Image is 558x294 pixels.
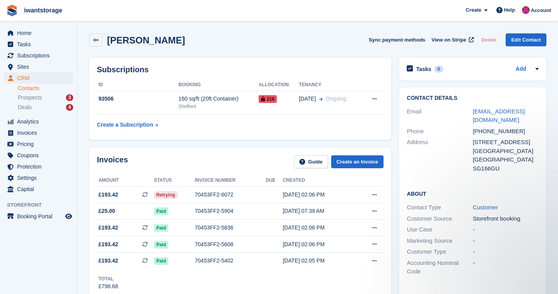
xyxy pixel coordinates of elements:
div: Total [98,275,118,282]
h2: Invoices [97,155,128,168]
th: Tenancy [299,79,362,91]
a: menu [4,184,73,195]
a: menu [4,161,73,172]
span: Analytics [17,116,64,127]
span: Sites [17,61,64,72]
span: Ongoing [326,96,346,102]
div: 70453FF2-5904 [195,207,266,215]
h2: Contact Details [407,95,539,101]
a: [EMAIL_ADDRESS][DOMAIN_NAME] [473,108,525,124]
div: Address [407,138,473,173]
span: £193.42 [98,240,118,249]
div: 70453FF2-5608 [195,240,266,249]
img: Jonathan [522,6,530,14]
a: menu [4,61,73,72]
div: Storefront booking [473,214,539,223]
span: Pricing [17,139,64,150]
div: Phone [407,127,473,136]
h2: [PERSON_NAME] [107,35,185,45]
span: £193.42 [98,257,118,265]
a: iwantstorage [21,4,66,17]
a: menu [4,150,73,161]
div: 0 [434,66,443,73]
a: menu [4,116,73,127]
th: Created [283,174,355,187]
h2: Tasks [416,66,431,73]
span: Deals [18,104,32,111]
div: [DATE] 02:06 PM [283,191,355,199]
span: Invoices [17,127,64,138]
a: View on Stripe [428,33,475,46]
a: Contacts [18,85,73,92]
a: Guide [294,155,328,168]
a: Edit Contact [506,33,546,46]
span: Create [466,6,481,14]
span: Paid [154,207,168,215]
span: £25.00 [98,207,115,215]
a: menu [4,28,73,38]
th: Due [266,174,283,187]
a: menu [4,50,73,61]
span: Capital [17,184,64,195]
div: Email [407,107,473,125]
div: [DATE] 07:39 AM [283,207,355,215]
div: Marketing Source [407,237,473,245]
div: [STREET_ADDRESS] [473,138,539,147]
div: [PHONE_NUMBER] [473,127,539,136]
span: Paid [154,241,168,249]
a: Customer [473,204,498,210]
div: [DATE] 02:06 PM [283,240,355,249]
div: 4 [66,104,73,111]
span: Settings [17,172,64,183]
div: [GEOGRAPHIC_DATA] [473,155,539,164]
th: Booking [178,79,259,91]
div: Customer Source [407,214,473,223]
h2: About [407,190,539,197]
div: Use Case [407,225,473,234]
th: Status [154,174,195,187]
th: Allocation [259,79,299,91]
div: Contact Type [407,203,473,212]
span: Paid [154,257,168,265]
div: [DATE] 02:05 PM [283,257,355,265]
div: - [473,259,539,276]
div: 160 sq/ft (20ft Container) [178,95,259,103]
div: Accounting Nominal Code [407,259,473,276]
div: - [473,225,539,234]
span: Home [17,28,64,38]
a: Create a Subscription [97,118,158,132]
a: Prospects 3 [18,94,73,102]
div: 70453FF2-5836 [195,224,266,232]
div: [GEOGRAPHIC_DATA] [473,147,539,156]
div: SG166GU [473,164,539,173]
div: - [473,247,539,256]
span: Account [531,7,551,14]
a: Deals 4 [18,103,73,111]
span: View on Stripe [432,36,466,44]
span: Storefront [7,201,77,209]
a: menu [4,39,73,50]
span: Coupons [17,150,64,161]
div: 93506 [97,95,178,103]
span: Booking Portal [17,211,64,222]
span: CRM [17,73,64,84]
div: 70453FF2-5402 [195,257,266,265]
h2: Subscriptions [97,65,384,74]
img: stora-icon-8386f47178a22dfd0bd8f6a31ec36ba5ce8667c1dd55bd0f319d3a0aa187defe.svg [6,5,18,16]
span: £193.42 [98,224,118,232]
a: menu [4,211,73,222]
span: 216 [259,95,277,103]
div: 3 [66,94,73,101]
span: Help [504,6,515,14]
a: menu [4,139,73,150]
div: Create a Subscription [97,121,153,129]
th: ID [97,79,178,91]
span: Subscriptions [17,50,64,61]
th: Amount [97,174,154,187]
th: Invoice number [195,174,266,187]
span: Protection [17,161,64,172]
a: Add [516,65,526,74]
span: Retrying [154,191,178,199]
span: Tasks [17,39,64,50]
span: Prospects [18,94,42,101]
